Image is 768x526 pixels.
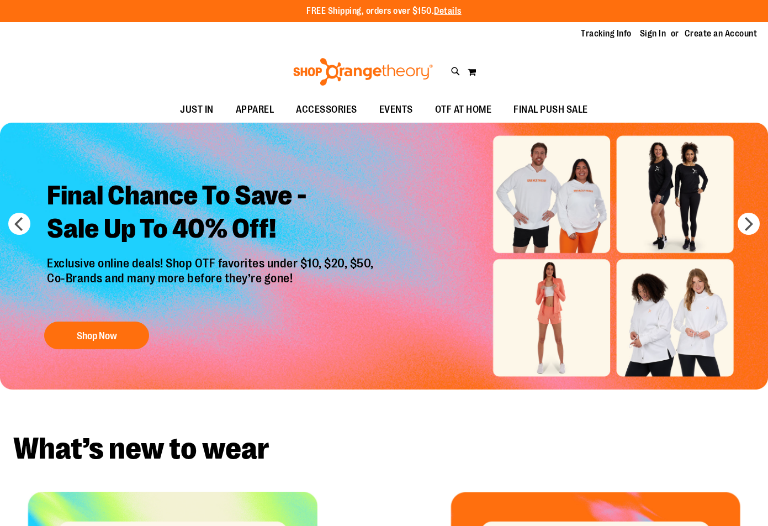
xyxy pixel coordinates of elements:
[640,28,666,40] a: Sign In
[39,256,385,311] p: Exclusive online deals! Shop OTF favorites under $10, $20, $50, Co-Brands and many more before th...
[581,28,632,40] a: Tracking Info
[435,97,492,122] span: OTF AT HOME
[44,322,149,349] button: Shop Now
[225,97,285,123] a: APPAREL
[738,213,760,235] button: next
[180,97,214,122] span: JUST IN
[434,6,462,16] a: Details
[685,28,758,40] a: Create an Account
[368,97,424,123] a: EVENTS
[13,434,755,464] h2: What’s new to wear
[306,5,462,18] p: FREE Shipping, orders over $150.
[379,97,413,122] span: EVENTS
[285,97,368,123] a: ACCESSORIES
[8,213,30,235] button: prev
[513,97,588,122] span: FINAL PUSH SALE
[424,97,503,123] a: OTF AT HOME
[296,97,357,122] span: ACCESSORIES
[169,97,225,123] a: JUST IN
[39,171,385,355] a: Final Chance To Save -Sale Up To 40% Off! Exclusive online deals! Shop OTF favorites under $10, $...
[236,97,274,122] span: APPAREL
[502,97,599,123] a: FINAL PUSH SALE
[39,171,385,256] h2: Final Chance To Save - Sale Up To 40% Off!
[292,58,435,86] img: Shop Orangetheory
